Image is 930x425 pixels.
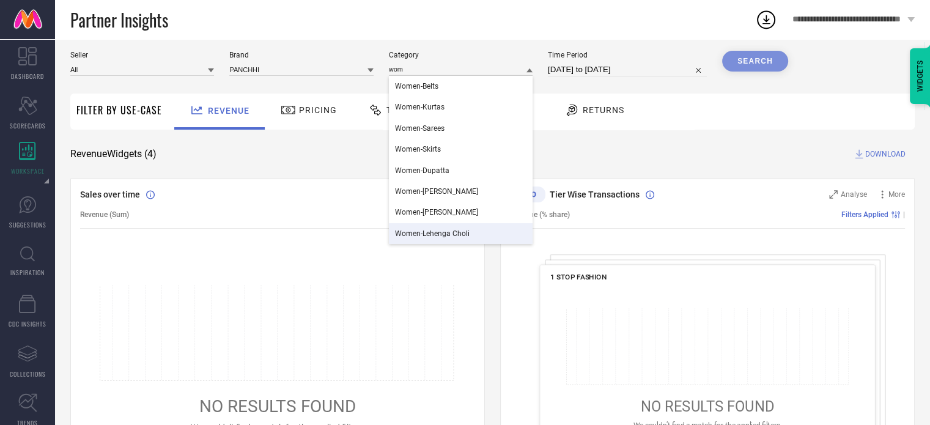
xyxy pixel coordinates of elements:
span: Revenue (% share) [510,210,570,219]
span: Filter By Use-Case [76,103,162,117]
span: Tier Wise Transactions [550,190,640,199]
span: Category [389,51,533,59]
span: Partner Insights [70,7,168,32]
div: Women-Dupatta [389,160,533,181]
span: Returns [583,105,624,115]
span: | [903,210,905,219]
span: NO RESULTS FOUND [199,396,356,416]
span: Sales over time [80,190,140,199]
span: Time Period [548,51,707,59]
span: NO RESULTS FOUND [641,398,774,415]
span: CDC INSIGHTS [9,319,46,328]
span: Filters Applied [841,210,888,219]
span: Women-Sarees [395,124,445,133]
span: DASHBOARD [11,72,44,81]
div: Women-Lehenga Choli [389,223,533,244]
span: Revenue (Sum) [80,210,129,219]
span: Revenue [208,106,249,116]
span: Brand [229,51,373,59]
span: WORKSPACE [11,166,45,176]
div: Women-Belts [389,76,533,97]
span: DOWNLOAD [865,148,906,160]
span: Seller [70,51,214,59]
span: Women-Kurtas [395,103,445,111]
span: Pricing [299,105,337,115]
div: Women-Kurta Sets [389,181,533,202]
span: Analyse [841,190,867,199]
input: Select time period [548,62,707,77]
div: Women-Skirts [389,139,533,160]
span: INSPIRATION [10,268,45,277]
span: Women-[PERSON_NAME] [395,208,478,216]
span: SCORECARDS [10,121,46,130]
span: More [888,190,905,199]
div: Women-Saree Blouse [389,202,533,223]
div: Women-Sarees [389,118,533,139]
span: SUGGESTIONS [9,220,46,229]
span: COLLECTIONS [10,369,46,379]
span: Women-Skirts [395,145,441,153]
div: Women-Kurtas [389,97,533,117]
svg: Zoom [829,190,838,199]
span: Traffic [386,105,424,115]
span: Women-Dupatta [395,166,449,175]
span: 1 STOP FASHION [550,273,607,281]
span: Women-Lehenga Choli [395,229,470,238]
span: Women-[PERSON_NAME] [395,187,478,196]
span: Women-Belts [395,82,438,91]
span: Revenue Widgets ( 4 ) [70,148,157,160]
div: Open download list [755,9,777,31]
